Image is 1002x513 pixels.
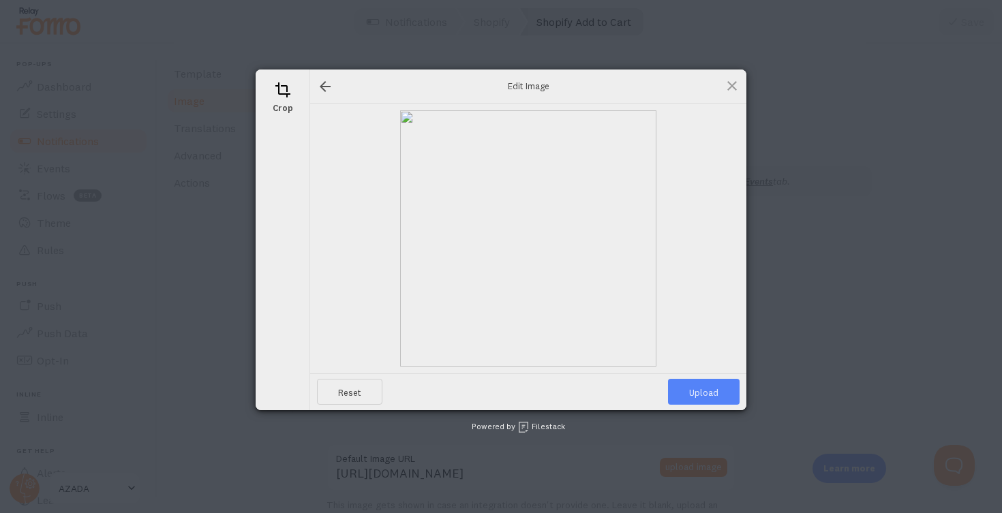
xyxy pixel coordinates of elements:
[259,73,307,121] div: Crop
[438,410,565,444] div: Powered by Filestack
[392,80,665,92] span: Edit Image
[317,78,333,95] div: Go back
[317,379,382,405] span: Reset
[668,379,740,405] span: Upload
